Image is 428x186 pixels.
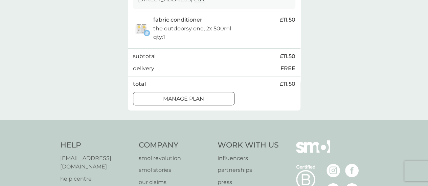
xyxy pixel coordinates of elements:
p: the outdoorsy one, 2x 500ml [153,24,231,33]
p: total [133,80,146,88]
h4: Work With Us [218,140,279,151]
p: fabric conditioner [153,16,202,24]
span: £11.50 [280,52,295,61]
h4: Company [139,140,211,151]
a: [EMAIL_ADDRESS][DOMAIN_NAME] [60,154,132,171]
a: influencers [218,154,279,163]
span: £11.50 [280,16,295,24]
p: delivery [133,64,154,73]
p: subtotal [133,52,156,61]
a: smol stories [139,166,211,175]
img: visit the smol Facebook page [345,164,359,177]
span: £11.50 [280,80,295,88]
img: visit the smol Instagram page [326,164,340,177]
a: smol revolution [139,154,211,163]
a: help centre [60,175,132,183]
button: Manage plan [133,92,234,105]
img: smol [296,140,330,163]
a: partnerships [218,166,279,175]
p: FREE [280,64,295,73]
p: qty : 1 [153,33,165,42]
h4: Help [60,140,132,151]
p: Manage plan [163,95,204,103]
